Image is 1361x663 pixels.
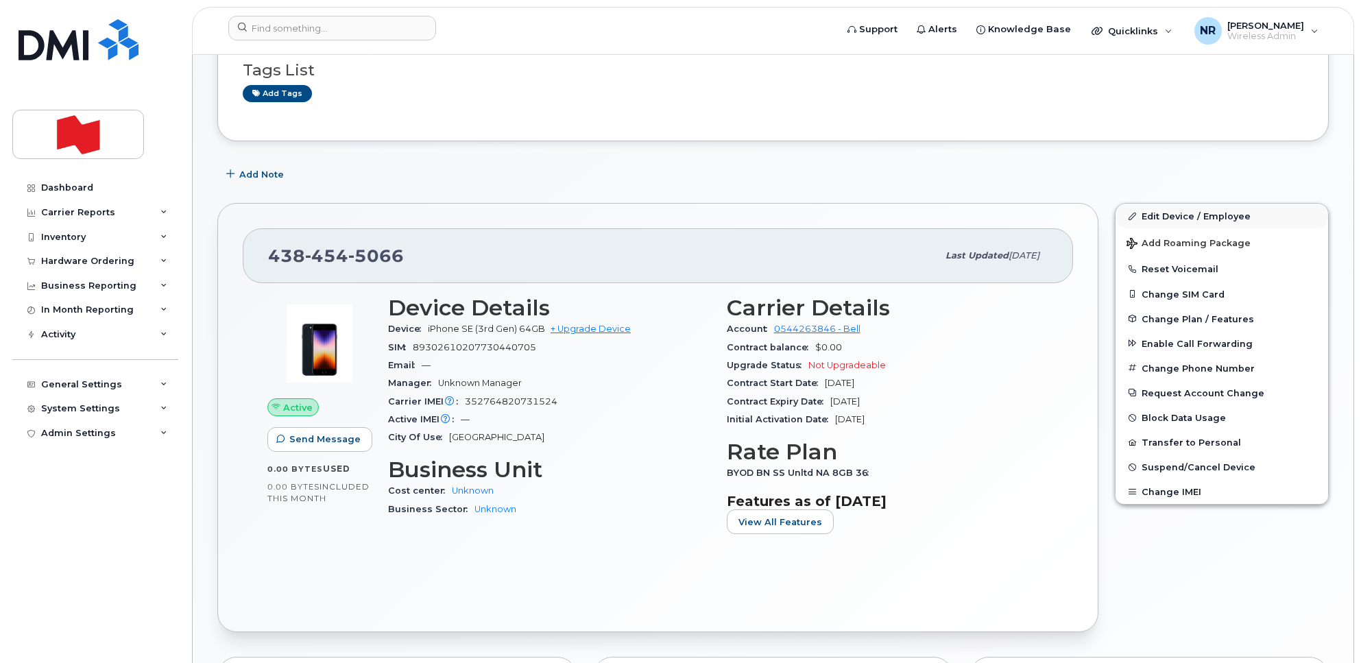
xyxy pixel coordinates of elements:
button: Add Roaming Package [1116,228,1328,256]
span: SIM [388,342,413,352]
span: Account [727,324,774,334]
input: Find something... [228,16,436,40]
span: Add Roaming Package [1127,238,1251,251]
h3: Rate Plan [727,439,1049,464]
button: Change Phone Number [1116,356,1328,381]
span: [GEOGRAPHIC_DATA] [449,432,544,442]
span: Device [388,324,428,334]
span: City Of Use [388,432,449,442]
span: Contract Start Date [727,378,825,388]
span: iPhone SE (3rd Gen) 64GB [428,324,545,334]
span: used [323,463,350,474]
span: 5066 [348,245,404,266]
button: Add Note [217,162,296,186]
a: 0544263846 - Bell [774,324,860,334]
span: Active IMEI [388,414,461,424]
h3: Carrier Details [727,296,1049,320]
a: Unknown [474,504,516,514]
span: BYOD BN SS Unltd NA 8GB 36 [727,468,876,478]
button: Change SIM Card [1116,282,1328,306]
span: 0.00 Bytes [267,464,323,474]
a: Add tags [243,85,312,102]
span: $0.00 [815,342,842,352]
a: + Upgrade Device [551,324,631,334]
span: [DATE] [1009,250,1039,261]
span: Contract Expiry Date [727,396,830,407]
span: Last updated [946,250,1009,261]
span: Email [388,360,422,370]
h3: Tags List [243,62,1303,79]
span: 0.00 Bytes [267,482,320,492]
button: Enable Call Forwarding [1116,331,1328,356]
span: — [422,360,431,370]
button: Block Data Usage [1116,405,1328,430]
span: Support [859,23,898,36]
span: 438 [268,245,404,266]
button: Reset Voicemail [1116,256,1328,281]
span: NR [1200,23,1216,39]
span: Manager [388,378,438,388]
img: image20231002-3703462-1angbar.jpeg [278,302,361,385]
span: Not Upgradeable [808,360,886,370]
a: Support [838,16,907,43]
span: 352764820731524 [465,396,557,407]
a: Edit Device / Employee [1116,204,1328,228]
span: Suspend/Cancel Device [1142,462,1255,472]
span: Unknown Manager [438,378,522,388]
span: included this month [267,481,370,504]
h3: Device Details [388,296,710,320]
span: Upgrade Status [727,360,808,370]
span: — [461,414,470,424]
button: Send Message [267,427,372,452]
a: Alerts [907,16,967,43]
button: View All Features [727,509,834,534]
span: [PERSON_NAME] [1227,20,1304,31]
span: Send Message [289,433,361,446]
span: View All Features [738,516,822,529]
span: Knowledge Base [988,23,1071,36]
button: Transfer to Personal [1116,430,1328,455]
button: Change Plan / Features [1116,306,1328,331]
span: Quicklinks [1108,25,1158,36]
span: Cost center [388,485,452,496]
h3: Business Unit [388,457,710,482]
span: Contract balance [727,342,815,352]
span: Alerts [928,23,957,36]
span: Business Sector [388,504,474,514]
span: [DATE] [830,396,860,407]
span: Wireless Admin [1227,31,1304,42]
span: [DATE] [835,414,865,424]
span: Active [283,401,313,414]
button: Suspend/Cancel Device [1116,455,1328,479]
span: Add Note [239,168,284,181]
div: Quicklinks [1082,17,1182,45]
a: Knowledge Base [967,16,1081,43]
span: Change Plan / Features [1142,313,1254,324]
a: Unknown [452,485,494,496]
div: Nancy Robitaille [1185,17,1328,45]
button: Change IMEI [1116,479,1328,504]
h3: Features as of [DATE] [727,493,1049,509]
span: 89302610207730440705 [413,342,536,352]
span: 454 [305,245,348,266]
button: Request Account Change [1116,381,1328,405]
span: Enable Call Forwarding [1142,338,1253,348]
span: Carrier IMEI [388,396,465,407]
span: Initial Activation Date [727,414,835,424]
span: [DATE] [825,378,854,388]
